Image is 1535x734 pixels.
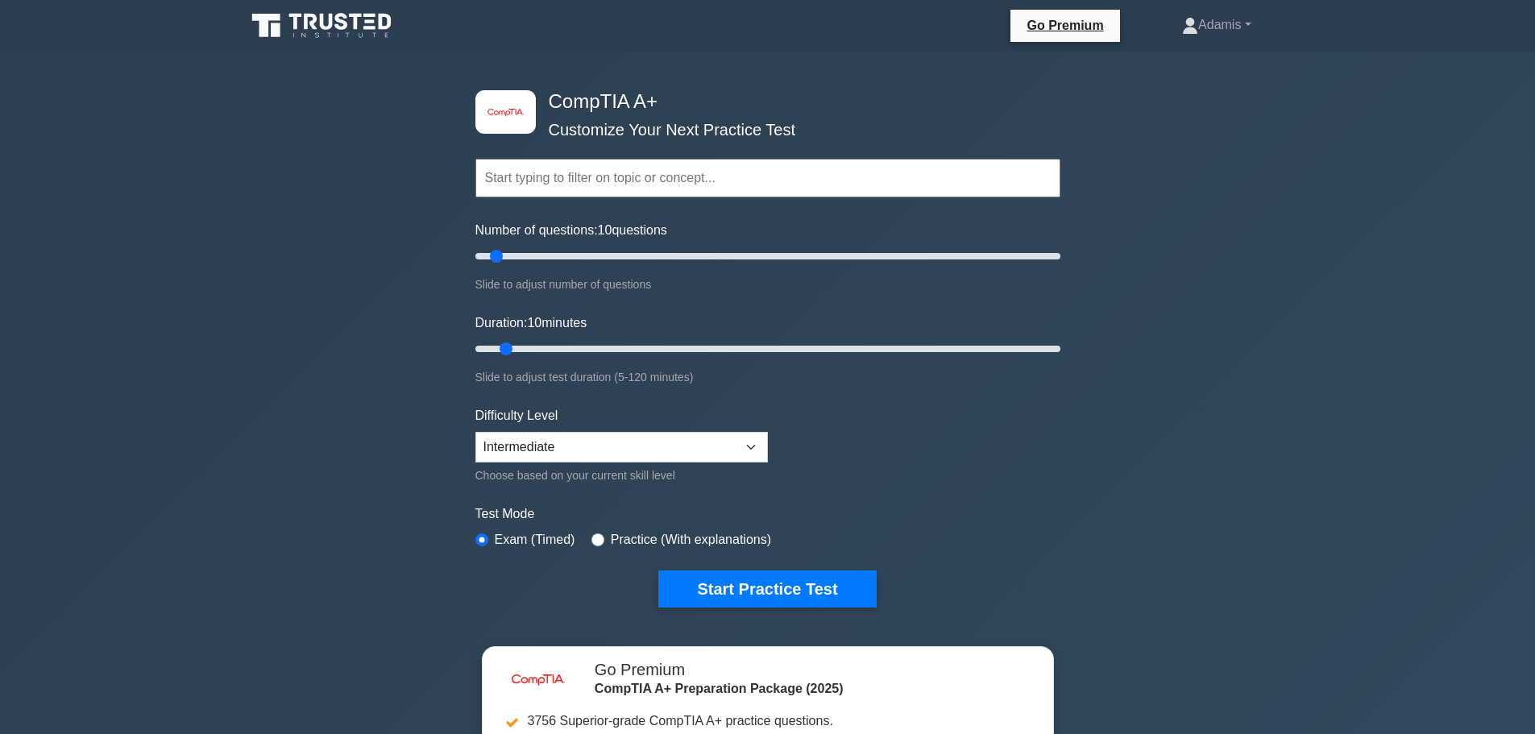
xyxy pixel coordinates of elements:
[495,530,575,549] label: Exam (Timed)
[475,406,558,425] label: Difficulty Level
[475,159,1060,197] input: Start typing to filter on topic or concept...
[658,570,876,608] button: Start Practice Test
[598,223,612,237] span: 10
[475,221,667,240] label: Number of questions: questions
[1017,15,1113,35] a: Go Premium
[1143,9,1289,41] a: Adamis
[475,466,768,485] div: Choose based on your current skill level
[542,90,981,114] h4: CompTIA A+
[475,504,1060,524] label: Test Mode
[611,530,771,549] label: Practice (With explanations)
[475,313,587,333] label: Duration: minutes
[475,367,1060,387] div: Slide to adjust test duration (5-120 minutes)
[475,275,1060,294] div: Slide to adjust number of questions
[527,316,541,330] span: 10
